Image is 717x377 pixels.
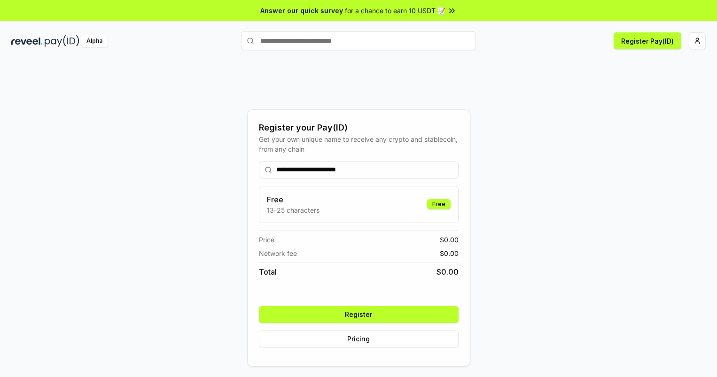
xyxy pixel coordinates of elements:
[260,6,343,15] span: Answer our quick survey
[267,194,320,205] h3: Free
[11,35,43,47] img: reveel_dark
[259,306,459,323] button: Register
[427,199,451,209] div: Free
[436,266,459,277] span: $ 0.00
[259,266,277,277] span: Total
[259,248,297,258] span: Network fee
[440,235,459,245] span: $ 0.00
[345,6,445,15] span: for a chance to earn 10 USDT 📝
[259,235,274,245] span: Price
[259,331,459,347] button: Pricing
[614,32,681,49] button: Register Pay(ID)
[440,248,459,258] span: $ 0.00
[45,35,79,47] img: pay_id
[259,134,459,154] div: Get your own unique name to receive any crypto and stablecoin, from any chain
[259,121,459,134] div: Register your Pay(ID)
[267,205,320,215] p: 13-25 characters
[81,35,108,47] div: Alpha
